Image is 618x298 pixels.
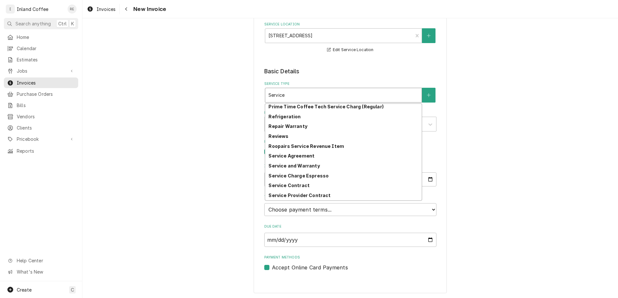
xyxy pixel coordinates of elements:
[264,194,436,200] label: Terms
[68,5,77,14] div: RE
[264,224,436,247] div: Due Date
[268,173,329,178] strong: Service Charge Espresso
[4,134,78,144] a: Go to Pricebook
[264,255,436,271] div: Payment Methods
[264,139,436,144] label: Billing Address
[4,111,78,122] a: Vendors
[17,257,74,264] span: Help Center
[264,22,436,27] label: Service Location
[264,22,436,54] div: Service Location
[17,102,75,109] span: Bills
[4,32,78,42] a: Home
[264,81,436,86] label: Service Type
[264,194,436,216] div: Terms
[58,20,67,27] span: Ctrl
[264,255,436,260] label: Payment Methods
[17,68,65,74] span: Jobs
[4,100,78,111] a: Bills
[268,153,314,158] strong: Service Agreement
[17,124,75,131] span: Clients
[264,224,436,229] label: Due Date
[264,110,436,131] div: Labels
[15,20,51,27] span: Search anything
[268,163,320,168] strong: Service and Warranty
[422,28,435,43] button: Create New Location
[4,43,78,54] a: Calendar
[17,56,75,63] span: Estimates
[17,34,75,41] span: Home
[4,255,78,266] a: Go to Help Center
[4,89,78,99] a: Purchase Orders
[97,6,116,13] span: Invoices
[6,5,15,14] div: I
[4,266,78,277] a: Go to What's New
[17,45,75,52] span: Calendar
[268,193,331,198] strong: Service Provider Contract
[121,4,131,14] button: Navigate back
[84,4,118,14] a: Invoices
[4,146,78,156] a: Reports
[17,91,75,97] span: Purchase Orders
[17,136,65,142] span: Pricebook
[268,104,383,109] strong: Prime Time Coffee Tech Service Charg (Regular)
[71,286,74,293] span: C
[264,81,436,102] div: Service Type
[17,79,75,86] span: Invoices
[326,46,375,54] button: Edit Service Location
[17,268,74,275] span: What's New
[268,183,310,188] strong: Service Contract
[264,67,436,76] legend: Basic Details
[71,20,74,27] span: K
[4,54,78,65] a: Estimates
[422,88,435,103] button: Create New Service
[264,172,436,186] input: yyyy-mm-dd
[264,139,436,156] div: Billing Address
[268,123,307,129] strong: Repair Warranty
[17,287,32,293] span: Create
[17,113,75,120] span: Vendors
[17,148,75,154] span: Reports
[131,5,166,14] span: New Invoice
[68,5,77,14] div: Ruth Easley's Avatar
[17,6,48,13] div: Inland Coffee
[4,18,78,29] button: Search anythingCtrlK
[264,110,436,115] label: Labels
[427,93,431,97] svg: Create New Service
[264,164,436,169] label: Issue Date
[4,122,78,133] a: Clients
[4,66,78,76] a: Go to Jobs
[427,33,431,38] svg: Create New Location
[4,77,78,88] a: Invoices
[268,133,288,139] strong: Reviews
[268,143,344,149] strong: Roopairs Service Revenue Item
[264,164,436,186] div: Issue Date
[264,233,436,247] input: yyyy-mm-dd
[268,114,301,119] strong: Refrigeration
[272,264,348,271] label: Accept Online Card Payments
